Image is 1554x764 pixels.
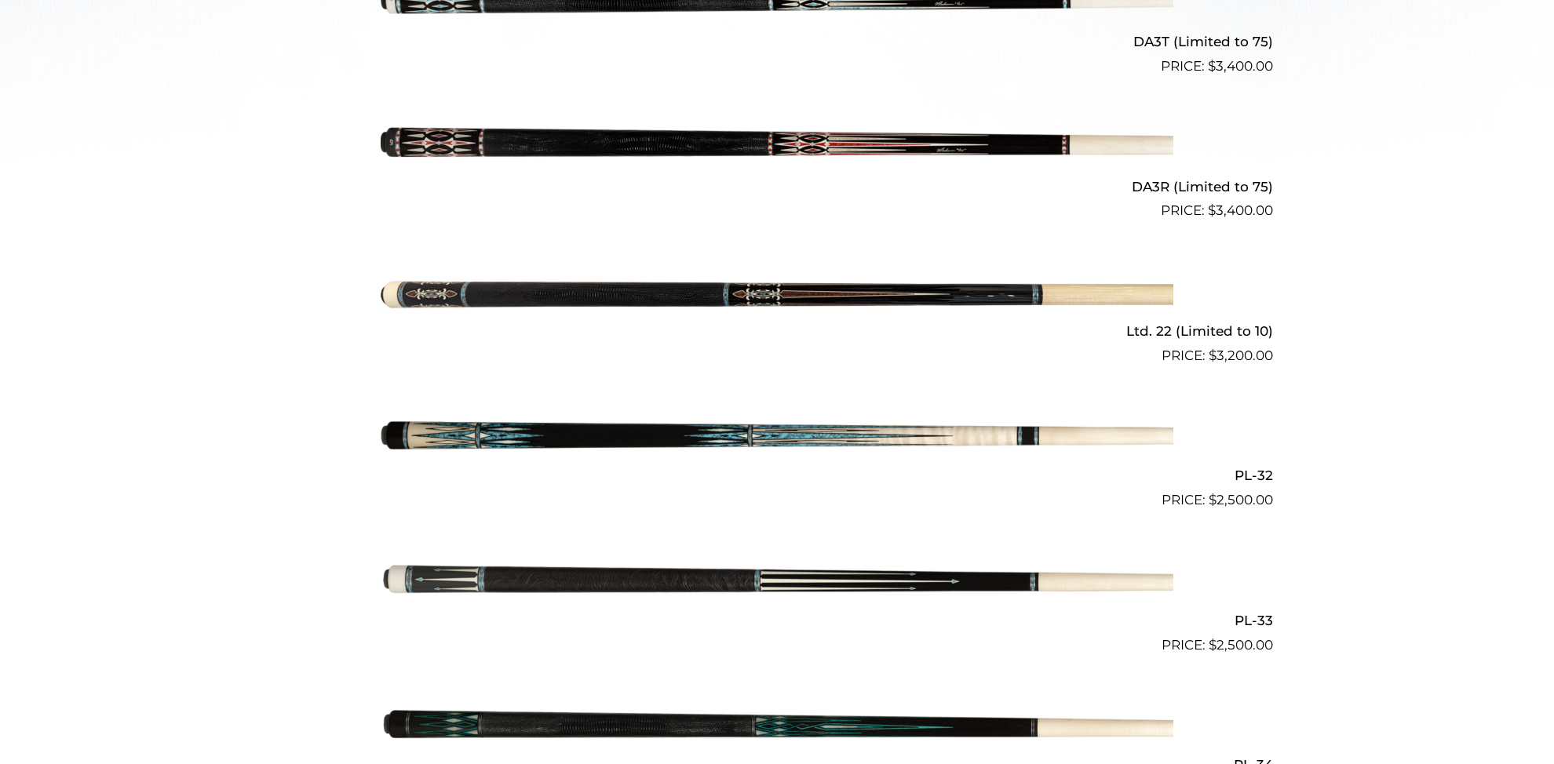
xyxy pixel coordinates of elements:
[281,316,1273,345] h2: Ltd. 22 (Limited to 10)
[1208,202,1216,218] span: $
[281,373,1273,511] a: PL-32 $2,500.00
[281,172,1273,201] h2: DA3R (Limited to 75)
[1209,347,1273,363] bdi: 3,200.00
[281,517,1273,655] a: PL-33 $2,500.00
[281,461,1273,490] h2: PL-32
[281,83,1273,221] a: DA3R (Limited to 75) $3,400.00
[1209,492,1273,508] bdi: 2,500.00
[1209,637,1273,653] bdi: 2,500.00
[281,27,1273,56] h2: DA3T (Limited to 75)
[381,227,1173,359] img: Ltd. 22 (Limited to 10)
[281,606,1273,635] h2: PL-33
[381,517,1173,649] img: PL-33
[1208,202,1273,218] bdi: 3,400.00
[1208,58,1273,74] bdi: 3,400.00
[1209,637,1217,653] span: $
[1209,492,1217,508] span: $
[1209,347,1217,363] span: $
[381,373,1173,504] img: PL-32
[381,83,1173,215] img: DA3R (Limited to 75)
[281,227,1273,366] a: Ltd. 22 (Limited to 10) $3,200.00
[1208,58,1216,74] span: $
